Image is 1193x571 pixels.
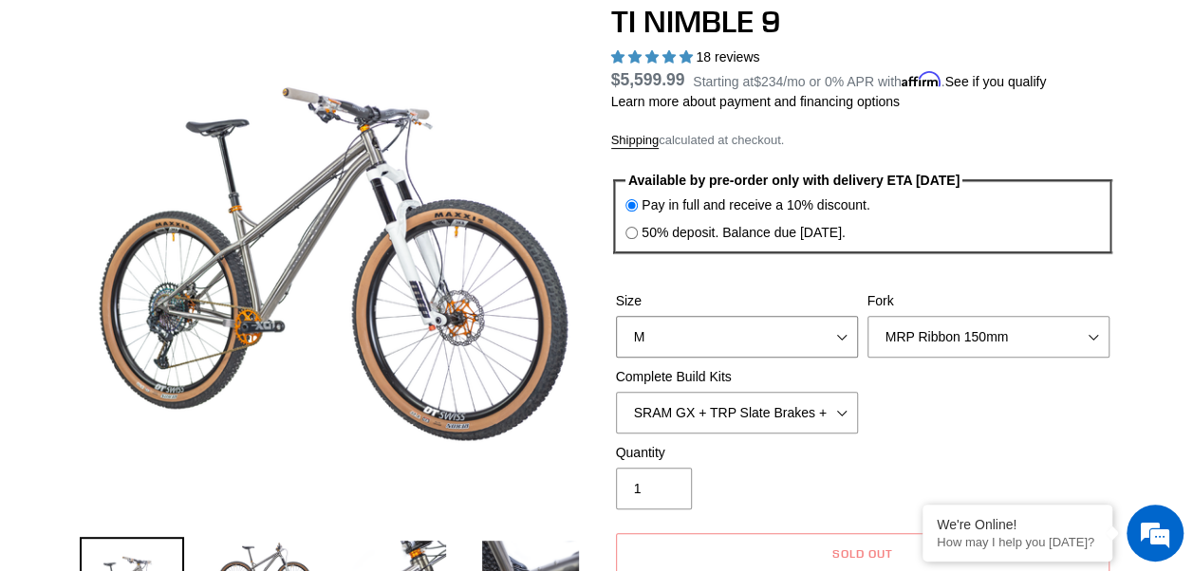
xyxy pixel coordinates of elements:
label: Fork [867,291,1109,311]
a: Learn more about payment and financing options [611,94,900,109]
span: 4.89 stars [611,49,697,64]
span: Sold out [832,546,893,561]
a: Shipping [611,133,660,149]
label: 50% deposit. Balance due [DATE]. [642,223,846,243]
textarea: Type your message and hit 'Enter' [9,375,362,441]
div: Chat with us now [127,106,347,131]
label: Complete Build Kits [616,367,858,387]
span: $234 [754,74,783,89]
a: See if you qualify - Learn more about Affirm Financing (opens in modal) [944,74,1046,89]
label: Quantity [616,443,858,463]
span: 18 reviews [696,49,759,64]
label: Size [616,291,858,311]
div: calculated at checkout. [611,131,1114,150]
p: How may I help you today? [937,535,1098,549]
legend: Available by pre-order only with delivery ETA [DATE] [625,171,962,191]
h1: TI NIMBLE 9 [611,4,1114,40]
span: $5,599.99 [611,70,685,89]
span: We're online! [110,167,262,359]
p: Starting at /mo or 0% APR with . [693,67,1046,92]
img: d_696896380_company_1647369064580_696896380 [61,95,108,142]
div: We're Online! [937,517,1098,532]
div: Navigation go back [21,104,49,133]
div: Minimize live chat window [311,9,357,55]
label: Pay in full and receive a 10% discount. [642,195,869,215]
span: Affirm [902,71,941,87]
